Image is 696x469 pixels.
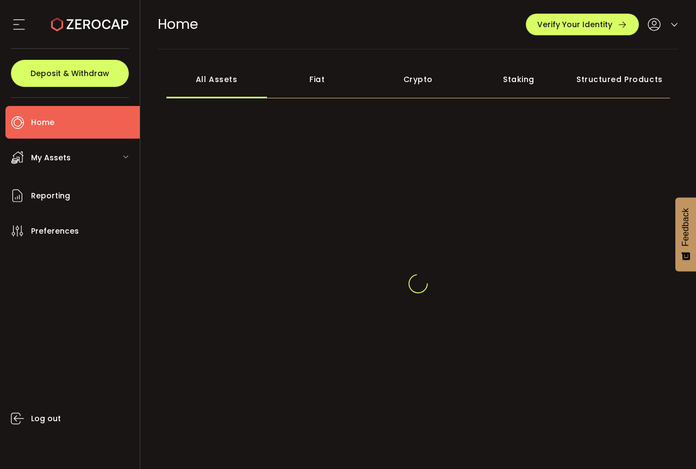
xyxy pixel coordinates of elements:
span: Log out [31,411,61,427]
span: My Assets [31,150,71,166]
button: Feedback - Show survey [675,197,696,271]
span: Home [158,15,198,34]
span: Deposit & Withdraw [30,70,109,77]
span: Feedback [681,208,691,246]
span: Verify Your Identity [537,21,612,28]
div: Crypto [368,60,468,98]
button: Verify Your Identity [526,14,639,35]
div: Structured Products [569,60,670,98]
span: Home [31,115,54,130]
div: Fiat [267,60,368,98]
div: Staking [468,60,569,98]
button: Deposit & Withdraw [11,60,129,87]
span: Reporting [31,188,70,204]
span: Preferences [31,223,79,239]
div: All Assets [166,60,267,98]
